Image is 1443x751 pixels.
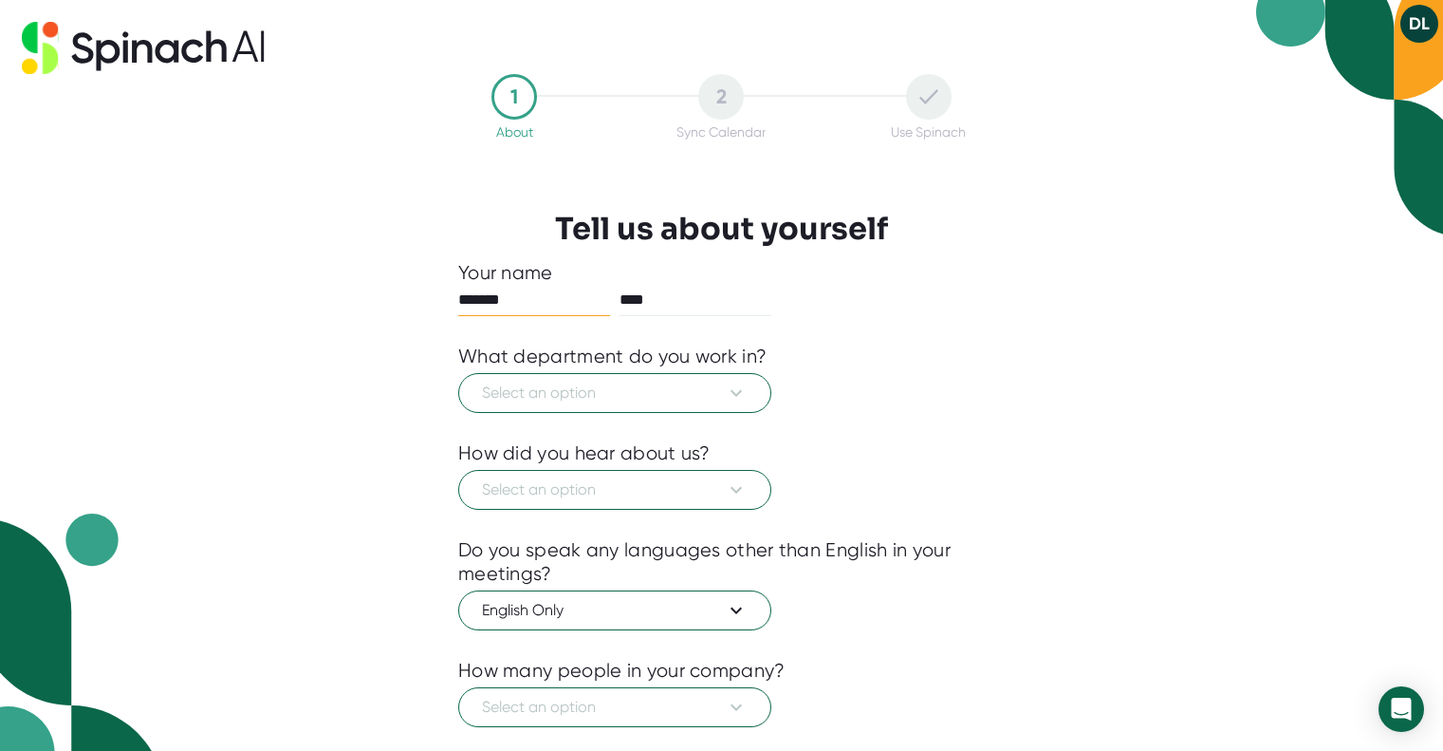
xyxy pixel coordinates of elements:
button: Select an option [458,373,771,413]
div: How did you hear about us? [458,441,711,465]
span: Select an option [482,382,748,404]
span: English Only [482,599,748,622]
span: Select an option [482,696,748,719]
button: English Only [458,591,771,630]
div: Do you speak any languages other than English in your meetings? [458,538,985,586]
div: 1 [491,74,537,120]
button: DL [1400,5,1438,43]
h3: Tell us about yourself [555,211,888,247]
div: What department do you work in? [458,345,767,368]
div: Open Intercom Messenger [1378,686,1424,732]
div: How many people in your company? [458,659,786,683]
div: Your name [458,261,985,285]
div: Use Spinach [891,124,966,140]
button: Select an option [458,687,771,727]
span: Select an option [482,479,748,501]
div: 2 [698,74,744,120]
div: Sync Calendar [676,124,766,140]
button: Select an option [458,470,771,510]
div: About [496,124,533,140]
